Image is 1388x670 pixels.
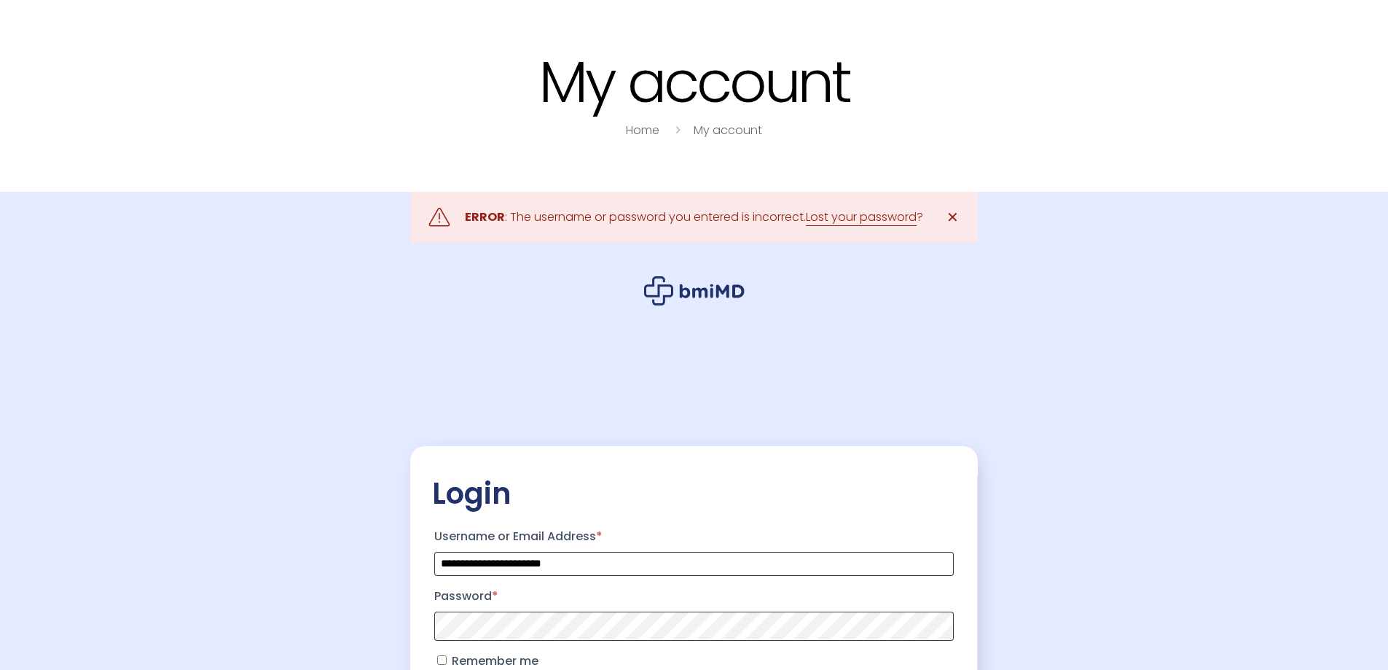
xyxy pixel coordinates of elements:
[694,122,762,139] a: My account
[465,207,923,227] div: : The username or password you entered is incorrect. ?
[465,209,505,225] strong: ERROR
[434,585,954,608] label: Password
[938,203,967,232] a: ✕
[670,122,686,139] i: breadcrumbs separator
[626,122,659,139] a: Home
[434,525,954,548] label: Username or Email Address
[806,209,917,226] a: Lost your password
[432,475,956,512] h2: Login
[946,207,959,227] span: ✕
[235,51,1153,113] h1: My account
[452,653,538,669] span: Remember me
[437,655,447,665] input: Remember me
